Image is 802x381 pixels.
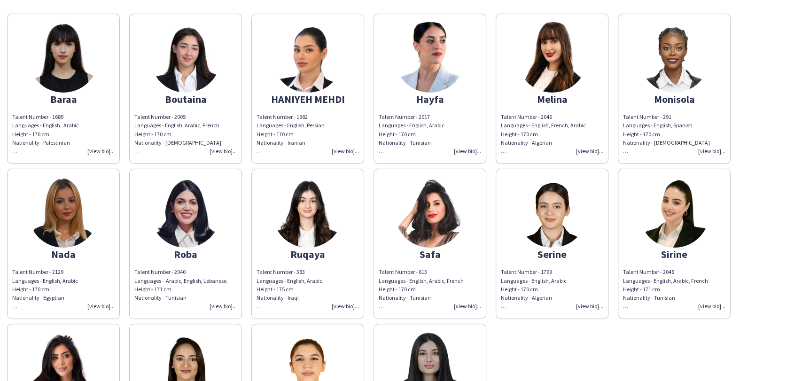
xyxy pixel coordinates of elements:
img: thumb-d9e09aff-4f52-4058-a668-aa41ba637bbe.png [395,22,465,93]
img: thumb-79b5127c-3a7d-4d61-98c5-a367154ed3c1.png [150,177,221,248]
img: thumb-0056c755-593a-4839-9add-665399784f4a.png [28,22,99,93]
div: Roba [134,250,237,258]
span: Talent Number - 2048 Languages - English, Arabic, French Height - 171 cm Nationality - Tunisian [623,268,708,310]
div: Serine [501,250,603,258]
div: Nationality - Tunisian [379,294,481,302]
div: Talent Number - 2005 [134,113,237,121]
div: Ruqaya [257,250,359,258]
div: HANIYEH MEHDI [257,95,359,103]
span: Talent Number - 1769 [501,268,552,275]
img: thumb-a8362c5e-8136-4254-8383-856c7bd9ada5.png [395,177,465,248]
span: Talent Number - 1689 [12,113,63,120]
span: Nationality - Palestinian [12,139,70,146]
div: Safa [379,250,481,258]
img: thumb-127a73c4-72f8-4817-ad31-6bea1b145d02.png [28,177,99,248]
span: Languages - English, Arabic Height - 170 cm Nationality - Tunisian [379,122,444,155]
div: Melina [501,95,603,103]
div: Height - 170 cm Nationality - Algerian [501,285,603,302]
img: thumb-983930e2-840a-4baf-b6a6-806e75eafbab.png [639,177,709,248]
img: thumb-882fba02-751f-41d5-ab32-145bc37d8fbb.png [517,22,587,93]
div: Nada [12,250,115,258]
div: Monisola [623,95,725,103]
span: Talent Number - 2129 Languages - English, Arabic Height - 170 cm Nationality - Egyptian [12,268,78,310]
span: Talent Number - 291 Languages - English, Spanish Height - 170 cm Nationality - [DEMOGRAPHIC_DATA] [623,113,710,155]
div: Languages - English, Arabic [501,277,603,303]
img: thumb-ae3c6139-c274-49ab-a1dc-498342c777bc.png [517,177,587,248]
div: Sirine [623,250,725,258]
img: thumb-efa2a5ac-28e8-4d46-a0f8-6cedbdd0f610.png [273,177,343,248]
div: Baraa [12,95,115,103]
span: Talent Number - 2046 Languages - English, French, Arabic Height - 170 cm Nationality - Algerian [501,113,586,155]
img: thumb-f8699536-9bcc-4aee-b80d-29cb5df945ab.png [639,22,709,93]
div: Talent Number - 1982 [257,113,359,121]
span: Talent Number - 383 Languages - English, Arabic Height - 175 cm Nationality - Iraqi [257,268,322,310]
span: Talent Number - 613 Languages - English, Arabic, French Height - 170 cm [379,268,464,292]
span: Talent Number - 2017 [379,113,430,120]
span: Languages - English, Arabic, French Height - 170 cm Nationality - [DEMOGRAPHIC_DATA] [134,122,221,155]
img: thumb-e4113425-5afa-4119-9bfc-ab93567e8ec3.png [150,22,221,93]
span: Languages - English, Persian Height - 170 cm Nationality - Iranian [257,122,325,155]
div: Boutaina [134,95,237,103]
span: Height - 170 cm [12,131,49,138]
span: Languages - English, Arabic [12,122,79,129]
img: thumb-94220154-0033-4a68-8b7b-96516e5ad43d.png [273,22,343,93]
div: Hayfa [379,95,481,103]
span: Talent Number - 2040 Languages - Arabic, English, Lebanese. Height - 171 cm Nationality - Tunisian [134,268,228,301]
